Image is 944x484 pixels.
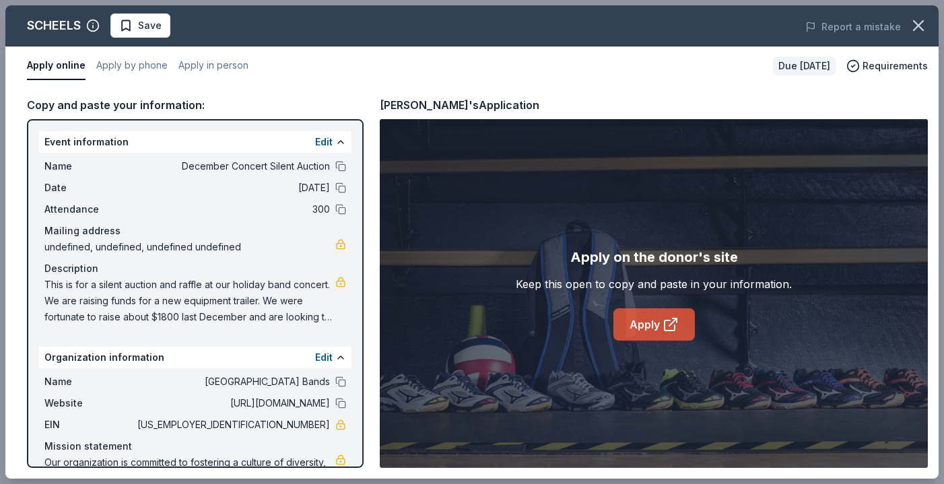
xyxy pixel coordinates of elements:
[135,180,330,196] span: [DATE]
[44,158,135,174] span: Name
[27,15,81,36] div: SCHEELS
[44,201,135,217] span: Attendance
[135,158,330,174] span: December Concert Silent Auction
[39,347,351,368] div: Organization information
[44,223,346,239] div: Mailing address
[135,395,330,411] span: [URL][DOMAIN_NAME]
[44,239,335,255] span: undefined, undefined, undefined undefined
[44,417,135,433] span: EIN
[315,349,333,366] button: Edit
[846,58,928,74] button: Requirements
[96,52,168,80] button: Apply by phone
[44,261,346,277] div: Description
[44,438,346,454] div: Mission statement
[773,57,836,75] div: Due [DATE]
[44,395,135,411] span: Website
[863,58,928,74] span: Requirements
[27,52,86,80] button: Apply online
[44,374,135,390] span: Name
[570,246,738,268] div: Apply on the donor's site
[110,13,170,38] button: Save
[135,201,330,217] span: 300
[39,131,351,153] div: Event information
[516,276,792,292] div: Keep this open to copy and paste in your information.
[178,52,248,80] button: Apply in person
[138,18,162,34] span: Save
[135,374,330,390] span: [GEOGRAPHIC_DATA] Bands
[613,308,695,341] a: Apply
[380,96,539,114] div: [PERSON_NAME]'s Application
[44,180,135,196] span: Date
[315,134,333,150] button: Edit
[27,96,364,114] div: Copy and paste your information:
[805,19,901,35] button: Report a mistake
[135,417,330,433] span: [US_EMPLOYER_IDENTIFICATION_NUMBER]
[44,277,335,325] span: This is for a silent auction and raffle at our holiday band concert. We are raising funds for a n...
